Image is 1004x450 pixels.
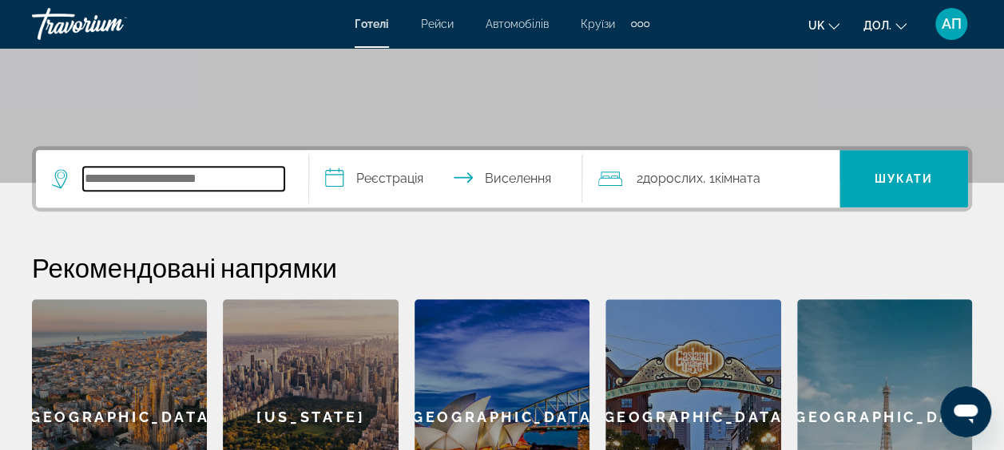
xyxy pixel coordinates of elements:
div: Віджет пошуку [36,150,968,207]
button: Мандрівники: 2 дорослих, 0 дітей [582,150,839,207]
a: Траворіум [32,3,192,45]
button: Змінити мову [808,14,839,37]
button: Виберіть дату заїзду та виїзду [309,150,582,207]
span: Дорослих [643,171,703,186]
button: Додаткові елементи навігації [631,11,649,37]
input: Пошук місця розташування готелю [83,167,284,191]
span: uk [808,19,824,32]
a: Готелі [355,18,389,30]
h2: Рекомендовані напрямки [32,251,972,283]
font: 2 [637,171,643,186]
a: Автомобілів [486,18,549,30]
a: Рейси [421,18,454,30]
font: , 1 [703,171,715,186]
span: дол. [863,19,891,32]
span: Шукати [875,172,934,185]
button: Змінити валюту [863,14,907,37]
span: Кімната [715,171,760,186]
button: Шукати [839,150,968,207]
button: Меню користувача [931,7,972,41]
span: АП [942,16,962,32]
iframe: Schaltfläche zum Öffnen des Messaging-Fensters [940,386,991,437]
a: Круїзи [581,18,615,30]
